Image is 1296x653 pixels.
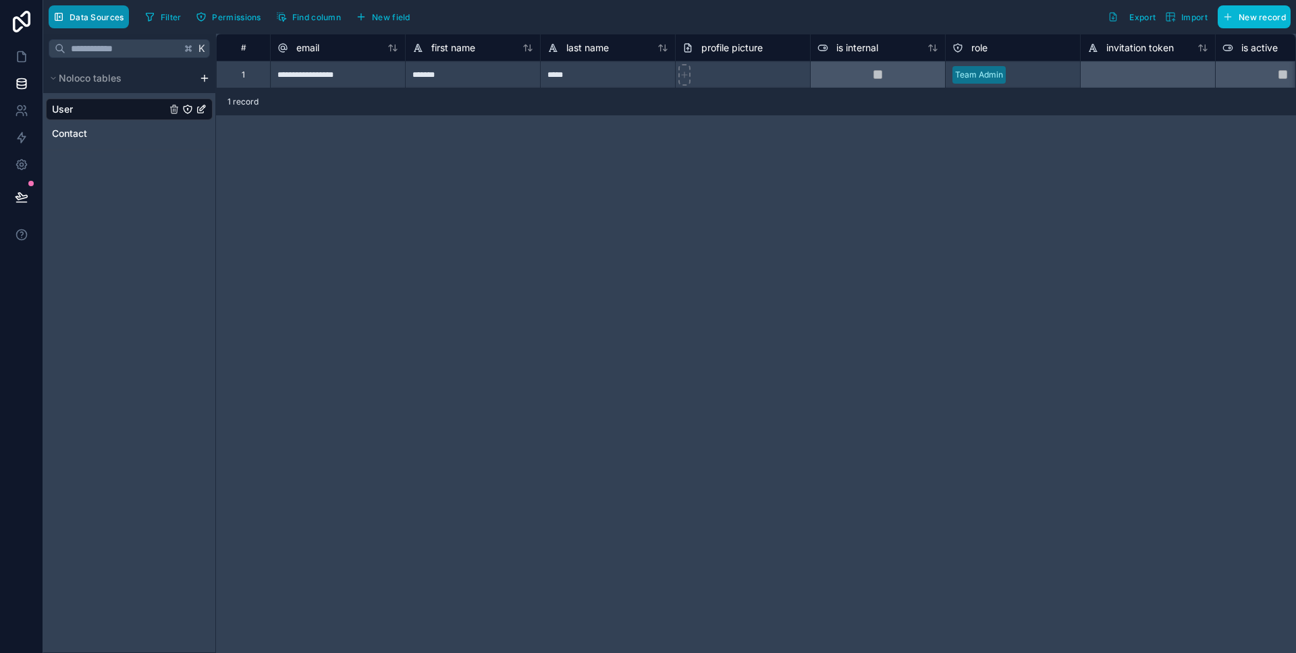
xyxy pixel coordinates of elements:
span: profile picture [701,41,763,55]
a: Permissions [191,7,271,27]
span: role [971,41,988,55]
span: is active [1241,41,1278,55]
button: Permissions [191,7,265,27]
button: Import [1160,5,1212,28]
span: Find column [292,12,341,22]
button: Export [1103,5,1160,28]
span: 1 record [227,96,259,107]
span: New record [1239,12,1286,22]
div: # [227,42,260,53]
span: is internal [836,41,878,55]
span: invitation token [1106,41,1174,55]
span: K [197,44,207,53]
span: Export [1129,12,1156,22]
button: New record [1218,5,1291,28]
button: Data Sources [49,5,129,28]
div: Team Admin [955,69,1003,81]
span: first name [431,41,475,55]
button: New field [351,7,415,27]
a: New record [1212,5,1291,28]
button: Find column [271,7,346,27]
span: last name [566,41,609,55]
span: Filter [161,12,182,22]
button: Filter [140,7,186,27]
span: New field [372,12,410,22]
span: Permissions [212,12,261,22]
span: Import [1181,12,1208,22]
span: email [296,41,319,55]
span: Data Sources [70,12,124,22]
div: 1 [242,69,245,80]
